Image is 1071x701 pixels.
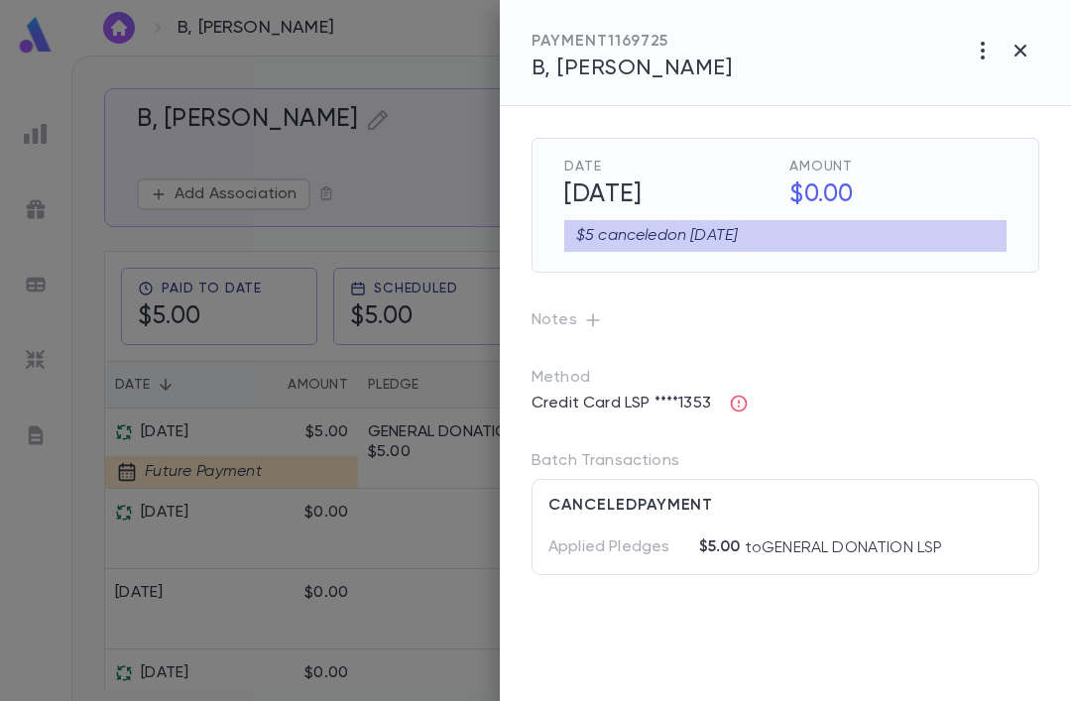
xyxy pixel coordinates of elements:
[552,175,781,216] h5: [DATE]
[520,388,723,419] p: Credit Card LSP ****1353
[548,537,699,558] p: Applied Pledges
[532,368,631,388] p: Method
[741,537,943,558] p: to GENERAL DONATION LSP
[564,220,1007,252] div: $5 canceled on [DATE]
[777,175,1007,216] h5: $0.00
[532,32,732,52] div: PAYMENT 1169725
[532,58,732,79] span: B, [PERSON_NAME]
[548,496,713,516] span: Canceled Payment
[532,451,1039,479] p: Batch Transactions
[699,537,741,558] p: $5.00
[564,159,781,175] span: Date
[789,159,1007,175] span: Amount
[532,304,1039,336] p: Notes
